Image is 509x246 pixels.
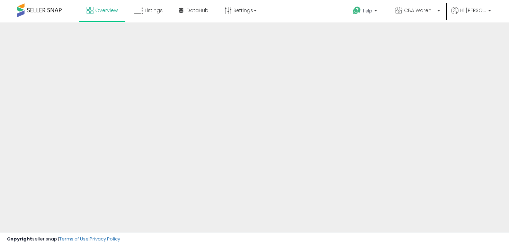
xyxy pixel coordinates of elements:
[352,6,361,15] i: Get Help
[90,236,120,242] a: Privacy Policy
[363,8,372,14] span: Help
[145,7,163,14] span: Listings
[451,7,491,22] a: Hi [PERSON_NAME]
[95,7,118,14] span: Overview
[404,7,435,14] span: CBA Warehouses
[347,1,384,22] a: Help
[7,236,32,242] strong: Copyright
[187,7,208,14] span: DataHub
[7,236,120,243] div: seller snap | |
[460,7,486,14] span: Hi [PERSON_NAME]
[59,236,89,242] a: Terms of Use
